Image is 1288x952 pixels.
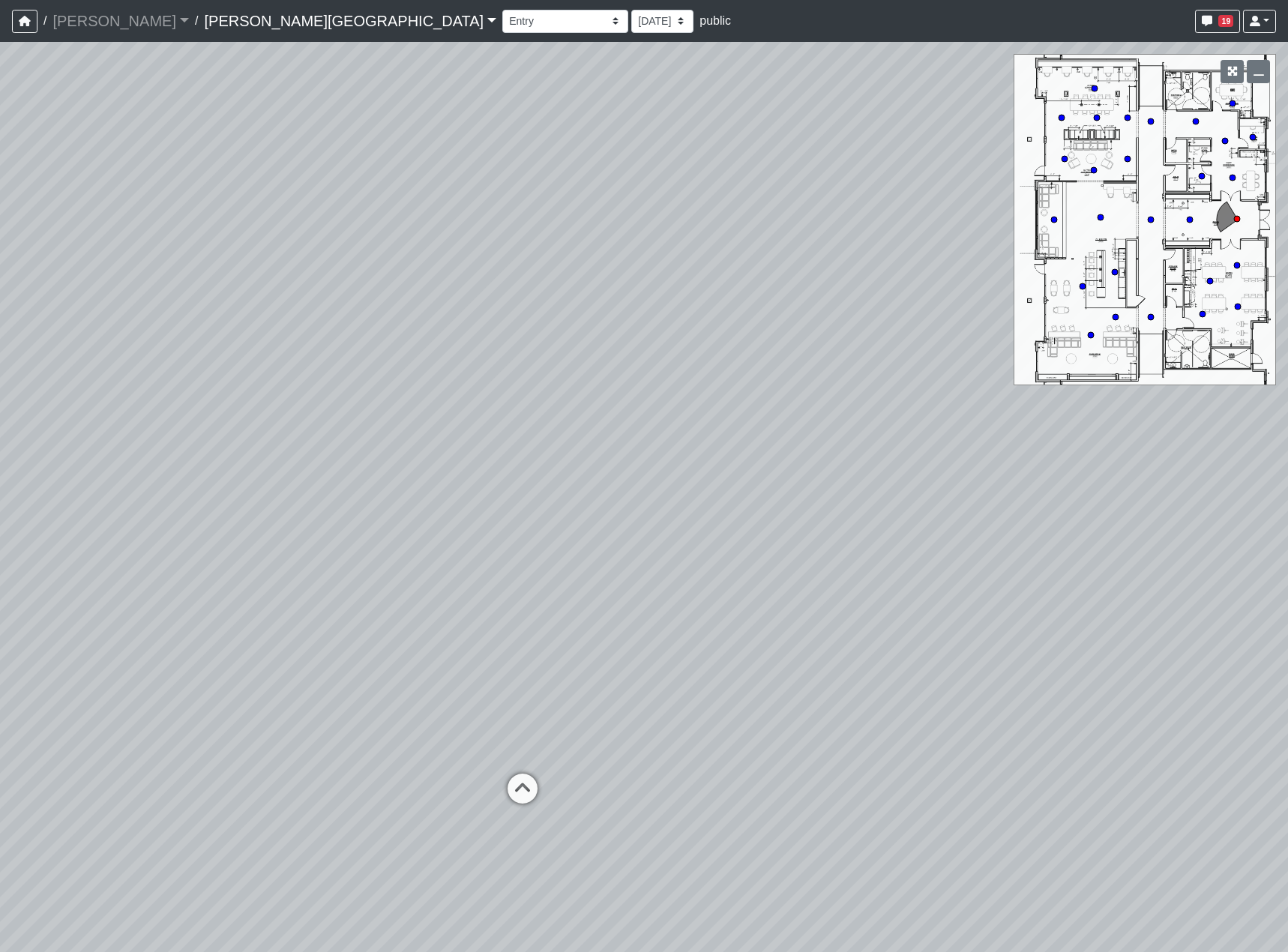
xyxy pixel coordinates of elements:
[1195,10,1240,33] button: 19
[699,14,731,27] span: public
[204,6,496,36] a: [PERSON_NAME][GEOGRAPHIC_DATA]
[1218,15,1233,27] span: 19
[11,922,100,952] iframe: Ybug feedback widget
[37,6,52,36] span: /
[52,6,189,36] a: [PERSON_NAME]
[189,6,204,36] span: /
